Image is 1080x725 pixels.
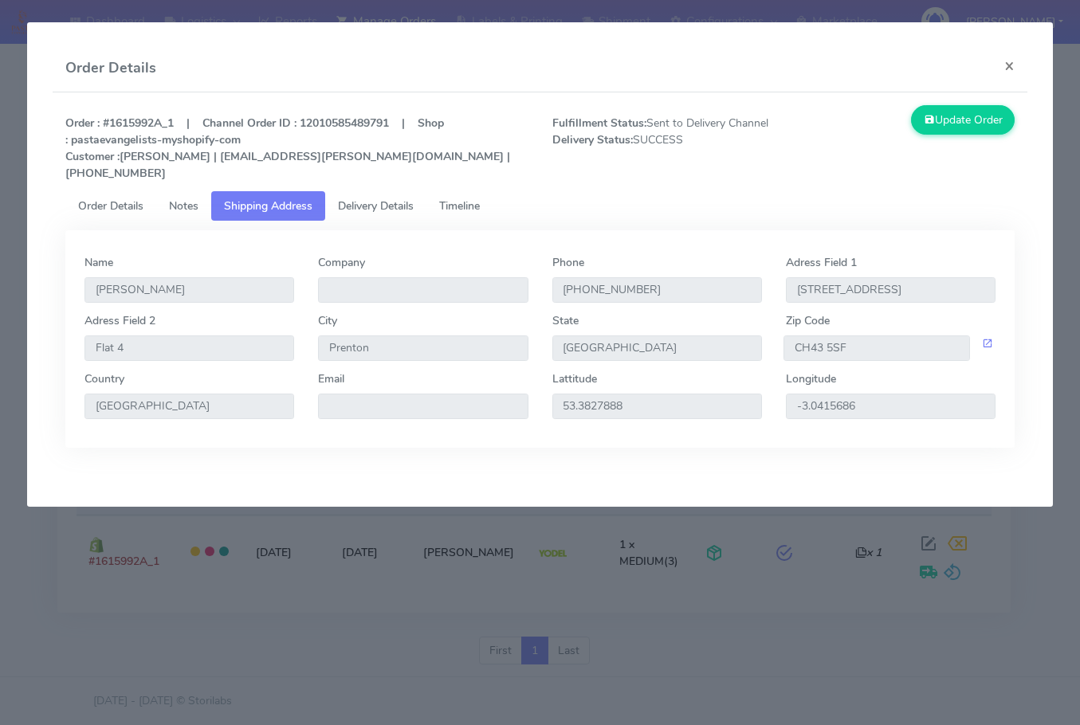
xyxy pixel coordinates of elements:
[84,254,113,271] label: Name
[552,254,584,271] label: Phone
[224,198,312,214] span: Shipping Address
[786,254,857,271] label: Adress Field 1
[318,312,337,329] label: City
[552,132,633,147] strong: Delivery Status:
[552,370,597,387] label: Lattitude
[65,57,156,79] h4: Order Details
[65,191,1015,221] ul: Tabs
[439,198,480,214] span: Timeline
[65,149,120,164] strong: Customer :
[552,312,579,329] label: State
[540,115,783,182] span: Sent to Delivery Channel SUCCESS
[84,312,155,329] label: Adress Field 2
[84,370,124,387] label: Country
[786,312,830,329] label: Zip Code
[78,198,143,214] span: Order Details
[552,116,646,131] strong: Fulfillment Status:
[786,370,836,387] label: Longitude
[65,116,510,181] strong: Order : #1615992A_1 | Channel Order ID : 12010585489791 | Shop : pastaevangelists-myshopify-com [...
[992,45,1027,87] button: Close
[318,254,365,271] label: Company
[318,370,344,387] label: Email
[338,198,414,214] span: Delivery Details
[169,198,198,214] span: Notes
[911,105,1015,135] button: Update Order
